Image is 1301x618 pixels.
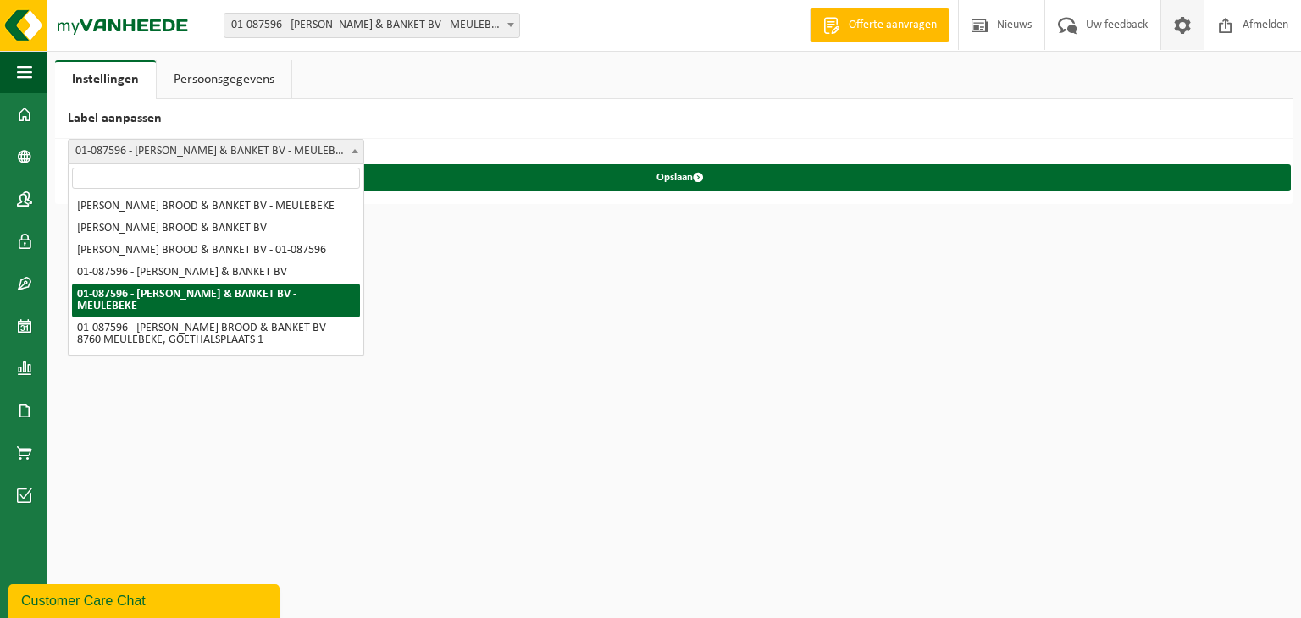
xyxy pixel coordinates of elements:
[72,317,360,351] li: 01-087596 - [PERSON_NAME] BROOD & BANKET BV - 8760 MEULEBEKE, GOETHALSPLAATS 1
[72,218,360,240] li: [PERSON_NAME] BROOD & BANKET BV
[55,99,1293,139] h2: Label aanpassen
[157,60,291,99] a: Persoonsgegevens
[72,240,360,262] li: [PERSON_NAME] BROOD & BANKET BV - 01-087596
[224,13,520,38] span: 01-087596 - SEYS GUY BROOD & BANKET BV - MEULEBEKE
[224,14,519,37] span: 01-087596 - SEYS GUY BROOD & BANKET BV - MEULEBEKE
[68,139,364,164] span: 01-087596 - SEYS GUY BROOD & BANKET BV - MEULEBEKE
[72,284,360,317] li: 01-087596 - [PERSON_NAME] & BANKET BV - MEULEBEKE
[810,8,949,42] a: Offerte aanvragen
[8,581,283,618] iframe: chat widget
[55,60,156,99] a: Instellingen
[72,262,360,284] li: 01-087596 - [PERSON_NAME] & BANKET BV
[69,140,363,163] span: 01-087596 - SEYS GUY BROOD & BANKET BV - MEULEBEKE
[69,164,1291,191] button: Opslaan
[72,196,360,218] li: [PERSON_NAME] BROOD & BANKET BV - MEULEBEKE
[844,17,941,34] span: Offerte aanvragen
